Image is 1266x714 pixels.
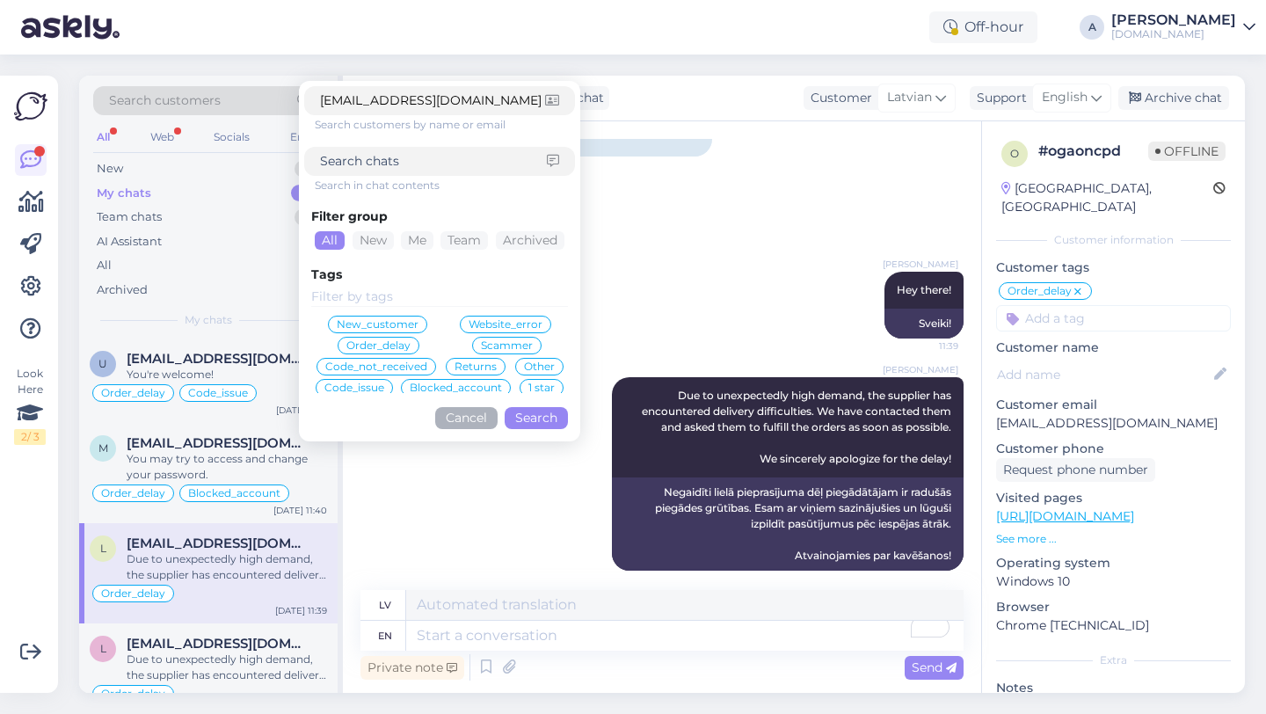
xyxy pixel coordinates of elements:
div: You may try to access and change your password. [127,451,327,483]
div: All [97,257,112,274]
div: You're welcome! [127,367,327,382]
span: Offline [1148,142,1226,161]
div: Customer [804,89,872,107]
div: 21 [291,185,320,202]
span: Due to unexpectedly high demand, the supplier has encountered delivery difficulties. We have cont... [642,389,954,465]
span: English [1042,88,1088,107]
span: Order_delay [1008,286,1072,296]
a: [URL][DOMAIN_NAME] [996,508,1134,524]
div: Request phone number [996,458,1155,482]
span: [PERSON_NAME] [883,258,958,271]
span: l [100,642,106,655]
span: 11:39 [892,572,958,585]
div: Due to unexpectedly high demand, the supplier has encountered delivery difficulties. We have cont... [127,551,327,583]
div: 0 [295,160,320,178]
span: Order_delay [101,688,165,699]
div: [DATE] 11:41 [276,404,327,417]
span: Code_not_received [325,361,427,372]
input: Add name [997,365,1211,384]
div: Negaidīti lielā pieprasījuma dēļ piegādātājam ir radušās piegādes grūtības. Esam ar viņiem sazinā... [612,477,964,571]
p: Customer phone [996,440,1231,458]
div: Tags [311,266,568,284]
span: u [98,357,107,370]
div: [GEOGRAPHIC_DATA], [GEOGRAPHIC_DATA] [1001,179,1213,216]
div: Socials [210,126,253,149]
span: Code_issue [324,382,384,393]
div: Archived [97,281,148,299]
div: Customer information [996,232,1231,248]
div: [DATE] 11:40 [273,504,327,517]
input: Add a tag [996,305,1231,331]
span: 11:39 [892,339,958,353]
span: lauaiv7@gmail.com [127,535,309,551]
div: [DATE] 11:39 [275,604,327,617]
span: Order_delay [101,488,165,499]
span: m [98,441,108,455]
img: Askly Logo [14,90,47,123]
div: Due to unexpectedly high demand, the supplier has encountered delivery difficulties. We have cont... [127,652,327,683]
textarea: To enrich screen reader interactions, please activate Accessibility in Grammarly extension settings [406,621,964,651]
p: Windows 10 [996,572,1231,591]
span: My chats [185,312,232,328]
div: en [378,621,392,651]
div: A [1080,15,1104,40]
div: [DOMAIN_NAME] [1111,27,1236,41]
div: Search customers by name or email [315,117,575,133]
p: See more ... [996,531,1231,547]
a: [PERSON_NAME][DOMAIN_NAME] [1111,13,1255,41]
p: Chrome [TECHNICAL_ID] [996,616,1231,635]
span: Search customers [109,91,221,110]
div: New [97,160,123,178]
div: Extra [996,652,1231,668]
span: lauaiv7@gmail.com [127,636,309,652]
div: Sveiki! [884,309,964,339]
div: Team chats [97,208,162,226]
p: [EMAIL_ADDRESS][DOMAIN_NAME] [996,414,1231,433]
div: Support [970,89,1027,107]
p: Customer name [996,339,1231,357]
span: uleesment@gmail.com [127,351,309,367]
input: Search customers [320,91,545,110]
span: Code_issue [188,388,248,398]
p: Customer tags [996,259,1231,277]
div: Filter group [311,208,568,226]
div: # ogaoncpd [1038,141,1148,162]
p: Customer email [996,396,1231,414]
p: Browser [996,598,1231,616]
div: 2 / 3 [14,429,46,445]
span: Blocked_account [188,488,280,499]
span: l [100,542,106,555]
div: Email [287,126,324,149]
span: Order_delay [101,388,165,398]
p: Visited pages [996,489,1231,507]
div: Private note [360,656,464,680]
p: Operating system [996,554,1231,572]
span: [PERSON_NAME] [883,363,958,376]
span: New_customer [337,319,418,330]
div: Look Here [14,366,46,445]
input: Filter by tags [311,288,568,307]
span: Hey there! [897,283,951,296]
span: o [1010,147,1019,160]
div: 0 [295,208,320,226]
div: All [93,126,113,149]
div: [PERSON_NAME] [1111,13,1236,27]
input: Search chats [320,152,547,171]
div: All [315,231,345,250]
div: Off-hour [929,11,1037,43]
span: marisveskimae@gmail.com [127,435,309,451]
div: AI Assistant [97,233,162,251]
div: Archive chat [1118,86,1229,110]
span: Order_delay [101,588,165,599]
span: Send [912,659,957,675]
div: lv [379,590,391,620]
p: Notes [996,679,1231,697]
div: Web [147,126,178,149]
div: My chats [97,185,151,202]
div: Search in chat contents [315,178,575,193]
span: Latvian [887,88,932,107]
